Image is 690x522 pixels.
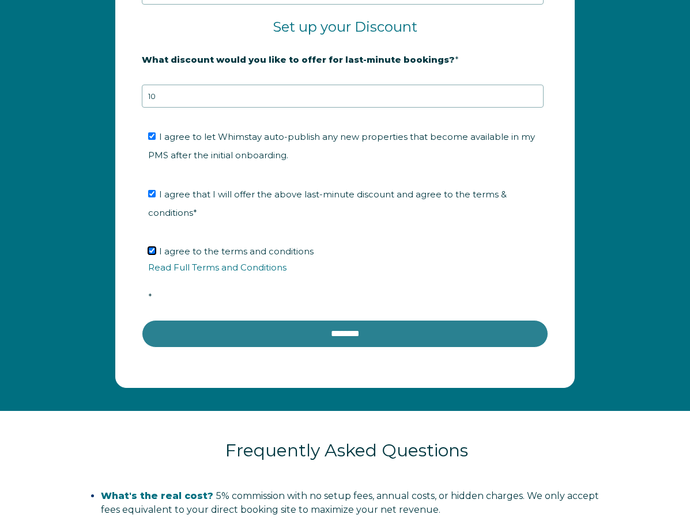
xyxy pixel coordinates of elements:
input: I agree to let Whimstay auto-publish any new properties that become available in my PMS after the... [148,132,156,140]
span: Frequently Asked Questions [225,440,468,461]
strong: 20% is recommended, minimum of 10% [142,73,322,83]
span: I agree that I will offer the above last-minute discount and agree to the terms & conditions [148,189,507,218]
span: 5% commission with no setup fees, annual costs, or hidden charges. We only accept fees equivalent... [101,490,599,515]
input: I agree that I will offer the above last-minute discount and agree to the terms & conditions* [148,190,156,197]
input: I agree to the terms and conditionsRead Full Terms and Conditions* [148,247,156,254]
span: Set up your Discount [273,18,417,35]
span: What's the real cost? [101,490,213,501]
strong: What discount would you like to offer for last-minute bookings? [142,54,455,65]
a: Read Full Terms and Conditions [148,262,286,273]
span: I agree to the terms and conditions [148,246,550,302]
span: I agree to let Whimstay auto-publish any new properties that become available in my PMS after the... [148,131,535,161]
